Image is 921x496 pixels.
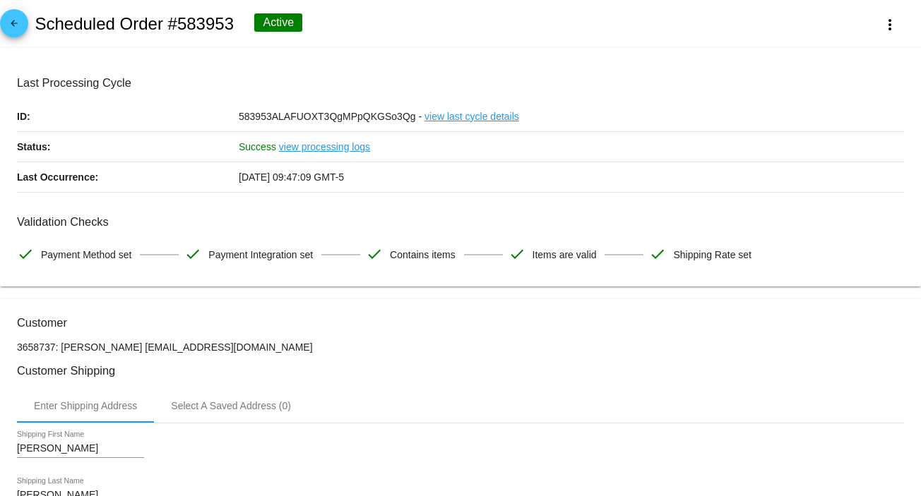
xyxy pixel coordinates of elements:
p: ID: [17,102,239,131]
h3: Validation Checks [17,215,904,229]
h2: Scheduled Order #583953 [35,14,234,34]
p: Status: [17,132,239,162]
span: Payment Method set [41,240,131,270]
h3: Last Processing Cycle [17,76,904,90]
h3: Customer [17,316,904,329]
mat-icon: arrow_back [6,18,23,35]
input: Shipping First Name [17,443,144,454]
mat-icon: check [184,246,201,262]
div: Active [254,13,302,32]
p: 3658737: [PERSON_NAME] [EMAIL_ADDRESS][DOMAIN_NAME] [17,341,904,353]
span: Success [239,141,276,152]
a: view processing logs [279,132,370,162]
span: Payment Integration set [208,240,313,270]
span: 583953ALAFUOXT3QgMPpQKGSo3Qg - [239,111,422,122]
span: Items are valid [533,240,597,270]
a: view last cycle details [424,102,519,131]
div: Enter Shipping Address [34,400,137,411]
span: [DATE] 09:47:09 GMT-5 [239,171,344,183]
mat-icon: check [649,246,666,262]
mat-icon: check [17,246,34,262]
p: Last Occurrence: [17,162,239,192]
h3: Customer Shipping [17,364,904,377]
mat-icon: more_vert [881,16,898,33]
span: Contains items [390,240,456,270]
div: Select A Saved Address (0) [171,400,291,411]
span: Shipping Rate set [673,240,751,270]
mat-icon: check [509,246,525,262]
mat-icon: check [366,246,383,262]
